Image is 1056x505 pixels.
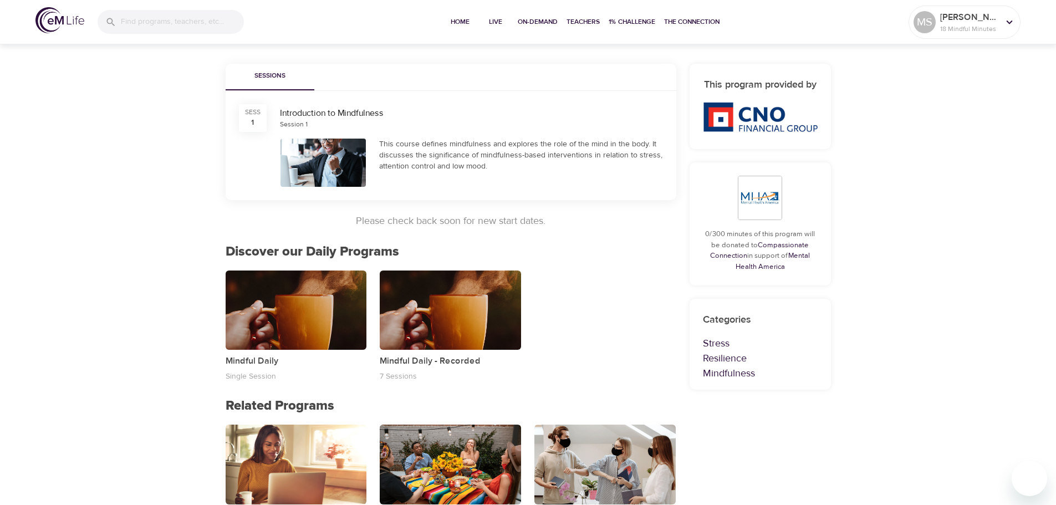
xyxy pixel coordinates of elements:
[703,366,818,381] p: Mindfulness
[226,213,676,228] p: Please check back soon for new start dates.
[379,139,663,172] div: This course defines mindfulness and explores the role of the mind in the body. It discusses the s...
[226,354,367,368] p: Mindful Daily
[1012,461,1047,496] iframe: Button to launch messaging window
[703,336,818,351] p: Stress
[567,16,600,28] span: Teachers
[226,396,676,416] p: Related Programs
[703,312,818,327] p: Categories
[251,117,254,128] div: 1
[447,16,473,28] span: Home
[482,16,509,28] span: Live
[703,102,818,132] img: CNO%20logo.png
[280,120,308,129] div: Session 1
[245,108,261,117] div: SESS
[609,16,655,28] span: 1% Challenge
[703,351,818,366] p: Resilience
[226,242,676,262] p: Discover our Daily Programs
[914,11,936,33] div: MS
[664,16,720,28] span: The Connection
[121,10,244,34] input: Find programs, teachers, etc...
[940,11,999,24] p: [PERSON_NAME]
[703,77,818,93] h6: This program provided by
[940,24,999,34] p: 18 Mindful Minutes
[703,229,818,272] p: 0/300 minutes of this program will be donated to in support of
[380,371,417,381] p: 7 Sessions
[232,70,308,82] span: Sessions
[710,241,809,261] a: Compassionate Connection
[518,16,558,28] span: On-Demand
[280,107,663,120] div: Introduction to Mindfulness
[380,354,521,368] p: Mindful Daily - Recorded
[35,7,84,33] img: logo
[226,371,276,381] p: Single Session
[736,251,810,271] a: Mental Health America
